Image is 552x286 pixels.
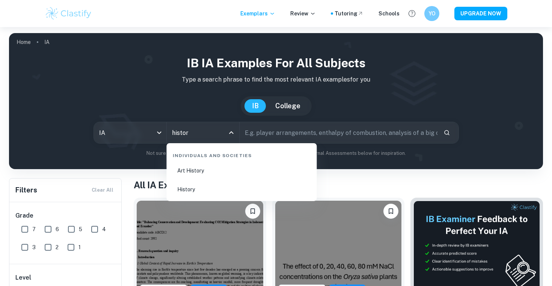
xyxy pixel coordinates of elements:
[170,162,314,179] li: Art History
[424,6,439,21] button: YO
[15,211,116,220] h6: Grade
[56,225,59,233] span: 6
[15,273,116,282] h6: Level
[32,243,36,251] span: 3
[15,150,537,157] p: Not sure what to search for? You can always look through our example Internal Assessments below f...
[15,54,537,72] h1: IB IA examples for all subjects
[78,243,81,251] span: 1
[56,243,59,251] span: 2
[79,225,82,233] span: 5
[440,126,453,139] button: Search
[170,181,314,198] li: History
[240,9,275,18] p: Exemplars
[268,99,308,113] button: College
[17,37,31,47] a: Home
[134,178,543,192] h1: All IA Examples
[15,75,537,84] p: Type a search phrase to find the most relevant IA examples for you
[102,225,106,233] span: 4
[9,33,543,169] img: profile cover
[290,9,316,18] p: Review
[335,9,363,18] a: Tutoring
[244,99,266,113] button: IB
[383,204,398,219] button: Bookmark
[15,185,37,195] h6: Filters
[406,7,418,20] button: Help and Feedback
[226,127,237,138] button: Close
[32,225,36,233] span: 7
[245,204,260,219] button: Bookmark
[379,9,400,18] a: Schools
[94,122,166,143] div: IA
[44,38,50,46] p: IA
[454,7,507,20] button: UPGRADE NOW
[45,6,92,21] img: Clastify logo
[170,146,314,162] div: Individuals and Societies
[240,122,437,143] input: E.g. player arrangements, enthalpy of combustion, analysis of a big city...
[428,9,436,18] h6: YO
